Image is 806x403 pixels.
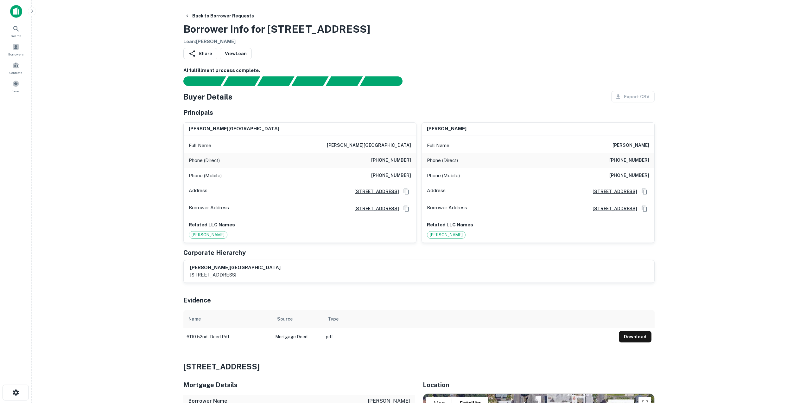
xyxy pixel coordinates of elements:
span: Contacts [10,70,22,75]
h6: [PHONE_NUMBER] [371,172,411,179]
th: Type [323,310,616,328]
th: Source [272,310,323,328]
a: Saved [2,78,30,95]
h6: [PHONE_NUMBER] [371,157,411,164]
a: Search [2,23,30,40]
button: Share [183,48,217,59]
h6: Loan : [PERSON_NAME] [183,38,370,45]
span: Borrowers [8,52,23,57]
p: Phone (Direct) [427,157,458,164]
h4: Buyer Details [183,91,232,102]
div: Your request is received and processing... [223,76,260,86]
div: Type [328,315,339,323]
button: Back to Borrower Requests [182,10,257,22]
h5: Evidence [183,296,211,305]
div: Sending borrower request to AI... [176,76,223,86]
p: Address [427,187,446,196]
h6: [PERSON_NAME] [612,142,649,149]
td: Mortgage Deed [272,328,323,346]
div: Source [277,315,293,323]
button: Copy Address [640,187,649,196]
p: Related LLC Names [427,221,649,229]
td: pdf [323,328,616,346]
p: Phone (Mobile) [189,172,222,179]
div: AI fulfillment process complete. [360,76,410,86]
p: Phone (Mobile) [427,172,460,179]
h5: Principals [183,108,213,117]
div: scrollable content [183,310,655,346]
h6: [PHONE_NUMBER] [609,157,649,164]
iframe: Chat Widget [774,352,806,383]
a: Borrowers [2,41,30,58]
p: Full Name [189,142,211,149]
h6: [PERSON_NAME] [427,125,466,133]
span: Saved [11,88,21,94]
h6: [PERSON_NAME][GEOGRAPHIC_DATA] [189,125,279,133]
p: [STREET_ADDRESS] [190,271,281,279]
th: Name [183,310,272,328]
a: [STREET_ADDRESS] [349,188,399,195]
a: ViewLoan [220,48,252,59]
h3: Borrower Info for [STREET_ADDRESS] [183,22,370,37]
h6: [PHONE_NUMBER] [609,172,649,179]
div: Principals found, AI now looking for contact information... [291,76,328,86]
button: Copy Address [640,204,649,213]
h6: AI fulfillment process complete. [183,67,655,74]
p: Borrower Address [189,204,229,213]
div: Principals found, still searching for contact information. This may take time... [326,76,363,86]
span: [PERSON_NAME] [189,232,227,238]
img: capitalize-icon.png [10,5,22,18]
p: Phone (Direct) [189,157,220,164]
h4: [STREET_ADDRESS] [183,361,655,372]
a: [STREET_ADDRESS] [349,205,399,212]
h6: [PERSON_NAME][GEOGRAPHIC_DATA] [327,142,411,149]
a: [STREET_ADDRESS] [587,188,637,195]
div: Documents found, AI parsing details... [257,76,294,86]
span: [PERSON_NAME] [427,232,465,238]
button: Copy Address [402,204,411,213]
div: Name [188,315,201,323]
button: Copy Address [402,187,411,196]
td: 6110 52nd - deed.pdf [183,328,272,346]
p: Related LLC Names [189,221,411,229]
h5: Mortgage Details [183,380,415,390]
h5: Corporate Hierarchy [183,248,246,257]
p: Full Name [427,142,449,149]
p: Borrower Address [427,204,467,213]
a: [STREET_ADDRESS] [587,205,637,212]
span: Search [11,33,21,38]
p: Address [189,187,207,196]
h5: Location [423,380,655,390]
h6: [PERSON_NAME][GEOGRAPHIC_DATA] [190,264,281,271]
button: Download [619,331,651,342]
a: Contacts [2,59,30,76]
